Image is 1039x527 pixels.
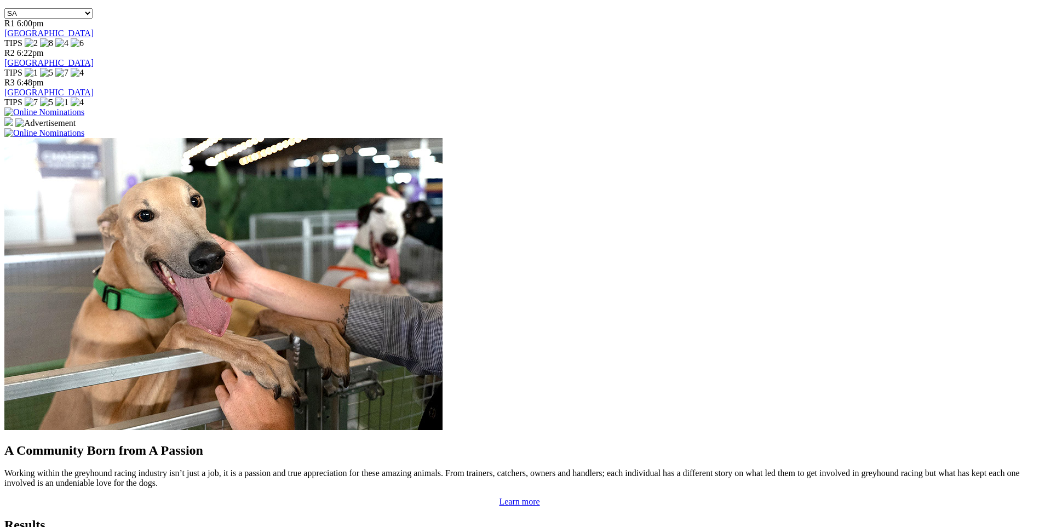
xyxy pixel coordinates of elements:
span: 6:00pm [17,19,44,28]
img: 4 [71,98,84,107]
a: Learn more [499,497,539,506]
a: [GEOGRAPHIC_DATA] [4,88,94,97]
span: R1 [4,19,15,28]
img: 5 [40,98,53,107]
h2: A Community Born from A Passion [4,443,1035,458]
img: 1 [25,68,38,78]
span: TIPS [4,68,22,77]
a: [GEOGRAPHIC_DATA] [4,28,94,38]
img: 6 [71,38,84,48]
p: Working within the greyhound racing industry isn’t just a job, it is a passion and true appreciat... [4,468,1035,488]
img: 2 [25,38,38,48]
a: [GEOGRAPHIC_DATA] [4,58,94,67]
img: 15187_Greyhounds_GreysPlayCentral_Resize_SA_WebsiteBanner_300x115_2025.jpg [4,117,13,126]
img: 4 [71,68,84,78]
img: Advertisement [15,118,76,128]
img: 7 [55,68,68,78]
span: R3 [4,78,15,87]
img: 4 [55,38,68,48]
span: 6:22pm [17,48,44,58]
img: Online Nominations [4,128,84,138]
img: 8 [40,38,53,48]
img: Online Nominations [4,107,84,117]
span: R2 [4,48,15,58]
span: TIPS [4,98,22,107]
img: 7 [25,98,38,107]
img: 1 [55,98,68,107]
span: TIPS [4,38,22,48]
img: 5 [40,68,53,78]
span: 6:48pm [17,78,44,87]
img: Westy_Cropped.jpg [4,138,443,430]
